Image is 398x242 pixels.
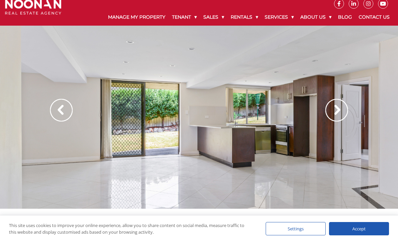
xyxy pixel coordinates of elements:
[261,9,297,26] a: Services
[50,99,73,121] img: Arrow slider
[227,9,261,26] a: Rentals
[105,9,169,26] a: Manage My Property
[355,9,393,26] a: Contact Us
[297,9,335,26] a: About Us
[329,222,389,235] div: Accept
[266,222,326,235] div: Settings
[169,9,200,26] a: Tenant
[335,9,355,26] a: Blog
[200,9,227,26] a: Sales
[325,99,348,121] img: Arrow slider
[9,222,252,235] div: This site uses cookies to improve your online experience, allow you to share content on social me...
